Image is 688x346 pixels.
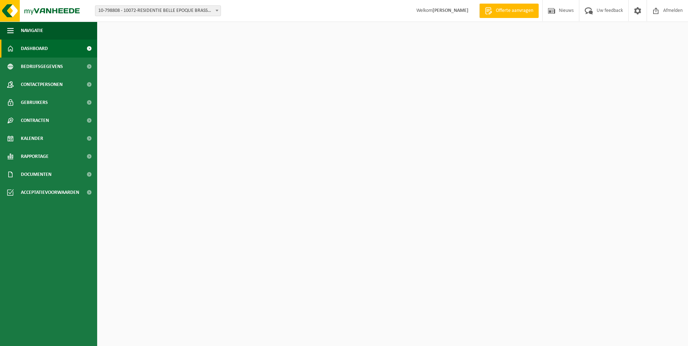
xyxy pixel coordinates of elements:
span: 10-798808 - 10072-RESIDENTIE BELLE EPOQUE BRASSERIE - KNOKKE [95,6,221,16]
span: Acceptatievoorwaarden [21,183,79,201]
span: Rapportage [21,147,49,165]
span: Dashboard [21,40,48,58]
strong: [PERSON_NAME] [433,8,469,13]
span: Documenten [21,165,51,183]
span: Contactpersonen [21,76,63,94]
span: Bedrijfsgegevens [21,58,63,76]
span: Kalender [21,129,43,147]
span: Offerte aanvragen [494,7,535,14]
span: Contracten [21,111,49,129]
span: Gebruikers [21,94,48,111]
span: Navigatie [21,22,43,40]
span: 10-798808 - 10072-RESIDENTIE BELLE EPOQUE BRASSERIE - KNOKKE [95,5,221,16]
a: Offerte aanvragen [479,4,539,18]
